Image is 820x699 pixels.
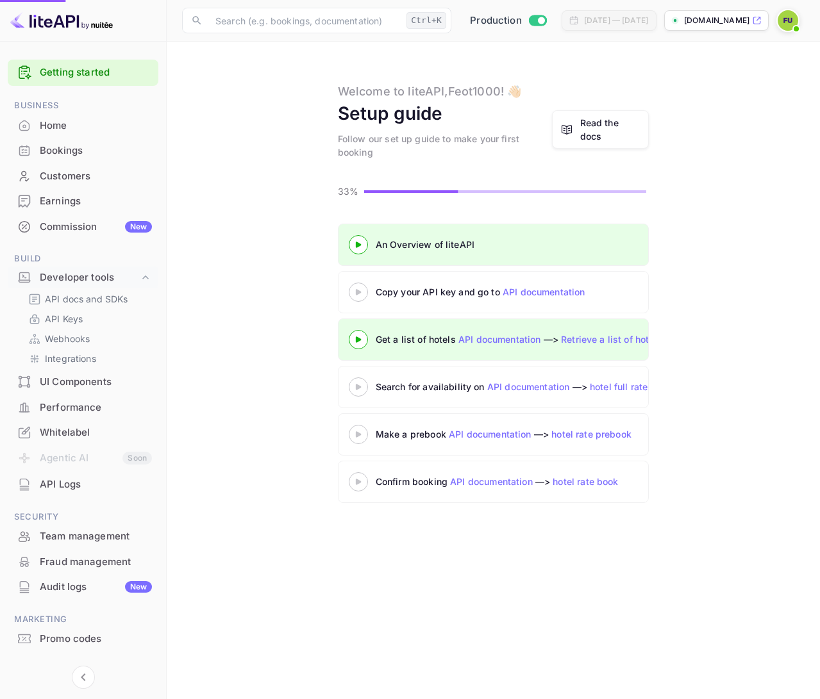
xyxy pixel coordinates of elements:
[8,395,158,420] div: Performance
[8,550,158,573] a: Fraud management
[28,312,148,325] a: API Keys
[503,286,585,297] a: API documentation
[8,510,158,524] span: Security
[40,144,152,158] div: Bookings
[590,381,704,392] a: hotel full rates availability
[45,332,90,345] p: Webhooks
[28,292,148,306] a: API docs and SDKs
[338,185,360,198] p: 33%
[45,292,128,306] p: API docs and SDKs
[465,13,551,28] div: Switch to Sandbox mode
[8,524,158,549] div: Team management
[8,99,158,113] span: Business
[8,113,158,138] div: Home
[8,420,158,445] div: Whitelabel
[8,420,158,444] a: Whitelabel
[8,627,158,652] div: Promo codes
[40,425,152,440] div: Whitelabel
[40,580,152,595] div: Audit logs
[8,215,158,240] div: CommissionNew
[40,169,152,184] div: Customers
[338,132,552,159] div: Follow our set up guide to make your first booking
[8,189,158,214] div: Earnings
[338,83,522,100] div: Welcome to liteAPI, Feot1000 ! 👋🏻
[458,334,541,345] a: API documentation
[28,332,148,345] a: Webhooks
[338,100,443,127] div: Setup guide
[40,65,152,80] a: Getting started
[28,352,148,365] a: Integrations
[125,221,152,233] div: New
[40,400,152,415] div: Performance
[23,309,153,328] div: API Keys
[8,215,158,238] a: CommissionNew
[684,15,749,26] p: [DOMAIN_NAME]
[406,12,446,29] div: Ctrl+K
[449,429,531,440] a: API documentation
[584,15,648,26] div: [DATE] — [DATE]
[8,370,158,393] a: UI Components
[376,333,696,346] div: Get a list of hotels —>
[8,627,158,650] a: Promo codes
[8,189,158,213] a: Earnings
[40,194,152,209] div: Earnings
[376,475,696,488] div: Confirm booking —>
[376,238,696,251] div: An Overview of liteAPI
[8,395,158,419] a: Performance
[8,472,158,497] div: API Logs
[553,476,618,487] a: hotel rate book
[552,110,649,149] a: Read the docs
[8,575,158,600] div: Audit logsNew
[72,666,95,689] button: Collapse navigation
[487,381,570,392] a: API documentation
[8,138,158,162] a: Bookings
[8,472,158,496] a: API Logs
[470,13,522,28] span: Production
[778,10,798,31] img: Feot1000 User
[10,10,113,31] img: LiteAPI logo
[40,220,152,234] div: Commission
[561,334,662,345] a: Retrieve a list of hotels
[8,252,158,266] span: Build
[45,312,83,325] p: API Keys
[8,164,158,189] div: Customers
[40,632,152,646] div: Promo codes
[8,60,158,86] div: Getting started
[23,290,153,308] div: API docs and SDKs
[40,375,152,390] div: UI Components
[8,113,158,137] a: Home
[8,550,158,575] div: Fraud management
[208,8,401,33] input: Search (e.g. bookings, documentation)
[40,529,152,544] div: Team management
[125,581,152,593] div: New
[40,555,152,570] div: Fraud management
[8,138,158,163] div: Bookings
[8,575,158,598] a: Audit logsNew
[8,370,158,395] div: UI Components
[8,613,158,627] span: Marketing
[580,116,641,143] a: Read the docs
[23,349,153,368] div: Integrations
[376,427,696,441] div: Make a prebook —>
[45,352,96,365] p: Integrations
[8,267,158,289] div: Developer tools
[40,270,139,285] div: Developer tools
[376,285,696,299] div: Copy your API key and go to
[8,164,158,188] a: Customers
[8,524,158,548] a: Team management
[23,329,153,348] div: Webhooks
[450,476,533,487] a: API documentation
[40,119,152,133] div: Home
[551,429,632,440] a: hotel rate prebook
[40,477,152,492] div: API Logs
